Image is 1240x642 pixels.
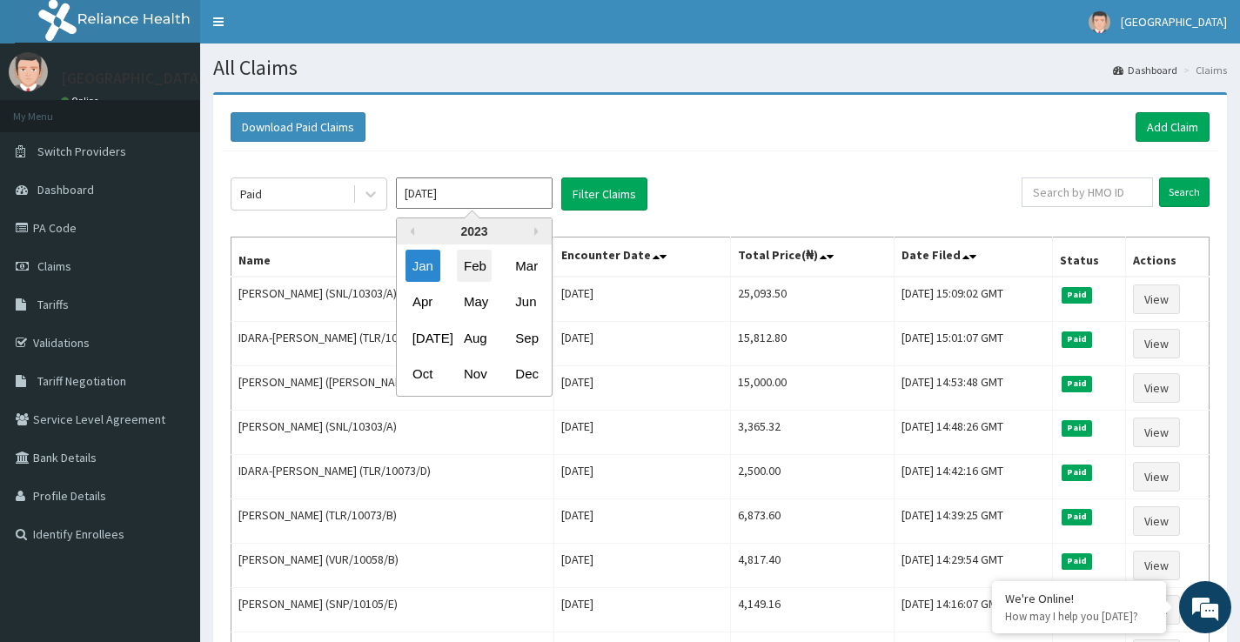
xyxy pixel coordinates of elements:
[457,286,492,318] div: Choose May 2023
[231,366,554,411] td: [PERSON_NAME] ([PERSON_NAME]/27131/A)
[457,358,492,391] div: Choose November 2023
[1062,287,1093,303] span: Paid
[231,277,554,322] td: [PERSON_NAME] (SNL/10303/A)
[285,9,327,50] div: Minimize live chat window
[1062,465,1093,480] span: Paid
[457,250,492,282] div: Choose February 2023
[37,297,69,312] span: Tariffs
[231,455,554,499] td: IDARA-[PERSON_NAME] (TLR/10073/D)
[231,499,554,544] td: [PERSON_NAME] (TLR/10073/B)
[231,237,554,278] th: Name
[397,218,552,244] div: 2023
[895,237,1052,278] th: Date Filed
[508,358,543,391] div: Choose December 2023
[37,182,94,197] span: Dashboard
[1062,553,1093,569] span: Paid
[101,204,240,379] span: We're online!
[231,411,554,455] td: [PERSON_NAME] (SNL/10303/A)
[895,411,1052,455] td: [DATE] 14:48:26 GMT
[534,227,543,236] button: Next Year
[731,322,895,366] td: 15,812.80
[231,322,554,366] td: IDARA-[PERSON_NAME] (TLR/10073/D)
[1062,376,1093,391] span: Paid
[213,57,1227,79] h1: All Claims
[1179,63,1227,77] li: Claims
[895,322,1052,366] td: [DATE] 15:01:07 GMT
[731,366,895,411] td: 15,000.00
[1052,237,1125,278] th: Status
[1133,462,1180,492] a: View
[731,455,895,499] td: 2,500.00
[1133,506,1180,536] a: View
[61,95,103,107] a: Online
[554,544,731,588] td: [DATE]
[895,588,1052,632] td: [DATE] 14:16:07 GMT
[90,97,292,120] div: Chat with us now
[508,250,543,282] div: Choose March 2023
[1133,551,1180,580] a: View
[1062,509,1093,525] span: Paid
[731,588,895,632] td: 4,149.16
[9,444,332,505] textarea: Type your message and hit 'Enter'
[1159,177,1210,207] input: Search
[554,499,731,544] td: [DATE]
[1113,63,1177,77] a: Dashboard
[895,277,1052,322] td: [DATE] 15:09:02 GMT
[508,286,543,318] div: Choose June 2023
[406,227,414,236] button: Previous Year
[32,87,70,130] img: d_794563401_company_1708531726252_794563401
[731,544,895,588] td: 4,817.40
[554,455,731,499] td: [DATE]
[406,322,440,354] div: Choose July 2023
[731,237,895,278] th: Total Price(₦)
[1062,331,1093,347] span: Paid
[1121,14,1227,30] span: [GEOGRAPHIC_DATA]
[37,373,126,389] span: Tariff Negotiation
[406,286,440,318] div: Choose April 2023
[396,177,553,209] input: Select Month and Year
[554,411,731,455] td: [DATE]
[61,70,204,86] p: [GEOGRAPHIC_DATA]
[731,499,895,544] td: 6,873.60
[731,277,895,322] td: 25,093.50
[561,177,647,211] button: Filter Claims
[1133,284,1180,314] a: View
[895,544,1052,588] td: [DATE] 14:29:54 GMT
[37,144,126,159] span: Switch Providers
[1005,609,1153,624] p: How may I help you today?
[406,250,440,282] div: Choose January 2023
[231,112,365,142] button: Download Paid Claims
[240,185,262,203] div: Paid
[1005,591,1153,606] div: We're Online!
[397,248,552,392] div: month 2023-01
[1133,418,1180,447] a: View
[9,52,48,91] img: User Image
[731,411,895,455] td: 3,365.32
[508,322,543,354] div: Choose September 2023
[1133,373,1180,403] a: View
[1062,420,1093,436] span: Paid
[1089,11,1110,33] img: User Image
[406,358,440,391] div: Choose October 2023
[1136,112,1210,142] a: Add Claim
[895,499,1052,544] td: [DATE] 14:39:25 GMT
[231,588,554,632] td: [PERSON_NAME] (SNP/10105/E)
[231,544,554,588] td: [PERSON_NAME] (VUR/10058/B)
[37,258,71,274] span: Claims
[1022,177,1153,207] input: Search by HMO ID
[457,322,492,354] div: Choose August 2023
[895,366,1052,411] td: [DATE] 14:53:48 GMT
[554,588,731,632] td: [DATE]
[1133,329,1180,358] a: View
[895,455,1052,499] td: [DATE] 14:42:16 GMT
[1125,237,1209,278] th: Actions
